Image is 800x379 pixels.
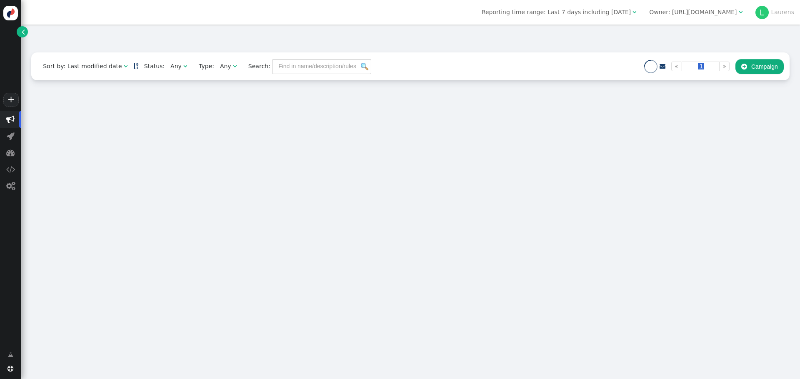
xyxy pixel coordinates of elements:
img: logo-icon.svg [3,6,18,20]
a: + [3,93,18,107]
span:  [739,9,742,15]
span:  [124,63,127,69]
button: Campaign [735,59,784,74]
div: Sort by: Last modified date [43,62,122,71]
span: Type: [193,62,214,71]
span:  [7,132,15,140]
span: Search: [242,63,270,69]
span: Sorted in descending order [133,63,138,69]
a:  [133,63,138,69]
a: LLaurens [755,9,795,15]
span:  [6,182,15,190]
span: Reporting time range: Last 7 days including [DATE] [482,9,631,15]
span:  [6,115,15,124]
span:  [233,63,237,69]
a:  [17,26,28,37]
a:  [660,63,665,69]
span:  [7,366,13,372]
div: L [755,6,769,19]
img: icon_search.png [361,63,368,70]
div: Owner: [URL][DOMAIN_NAME] [649,8,737,17]
span:  [660,63,665,69]
a:  [2,347,19,362]
span:  [632,9,636,15]
span:  [741,63,747,70]
span: 1 [698,63,704,69]
span: Status: [138,62,165,71]
span:  [8,350,13,359]
div: Any [220,62,231,71]
input: Find in name/description/rules [272,59,371,74]
span:  [183,63,187,69]
div: Any [170,62,182,71]
a: « [671,62,682,71]
a: » [719,62,730,71]
span:  [6,149,15,157]
span:  [6,165,15,173]
span:  [22,27,25,36]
